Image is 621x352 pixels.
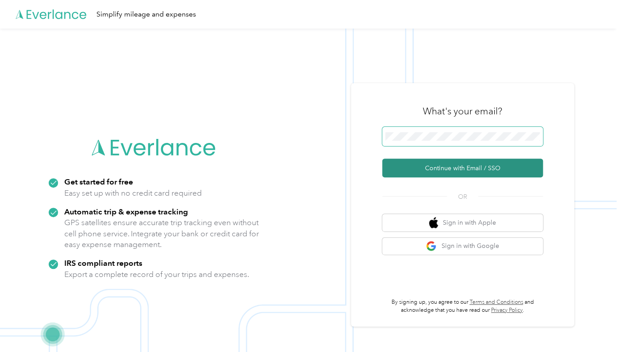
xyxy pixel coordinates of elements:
strong: Get started for free [64,177,133,186]
p: By signing up, you agree to our and acknowledge that you have read our . [382,298,543,314]
a: Privacy Policy [491,307,523,314]
span: OR [447,192,478,201]
p: GPS satellites ensure accurate trip tracking even without cell phone service. Integrate your bank... [64,217,259,250]
a: Terms and Conditions [469,299,523,306]
strong: IRS compliant reports [64,258,142,268]
button: Continue with Email / SSO [382,159,543,177]
button: apple logoSign in with Apple [382,214,543,231]
p: Easy set up with no credit card required [64,188,202,199]
div: Simplify mileage and expenses [96,9,196,20]
img: google logo [426,241,437,252]
h3: What's your email? [423,105,502,117]
button: google logoSign in with Google [382,238,543,255]
strong: Automatic trip & expense tracking [64,207,188,216]
img: apple logo [429,217,438,228]
p: Export a complete record of your trips and expenses. [64,269,249,280]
